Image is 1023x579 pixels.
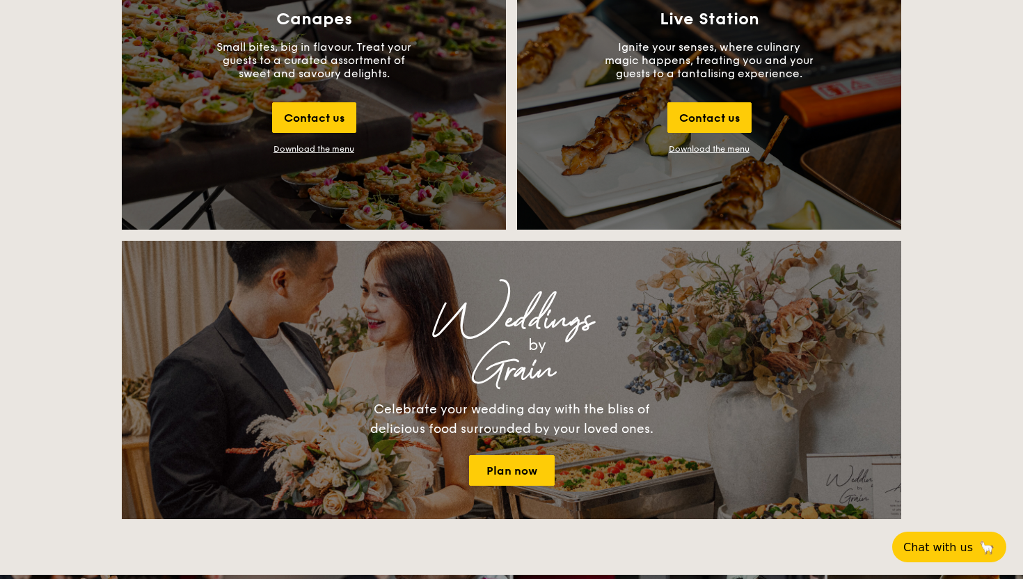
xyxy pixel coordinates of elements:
p: Ignite your senses, where culinary magic happens, treating you and your guests to a tantalising e... [605,40,814,80]
div: Weddings [244,308,779,333]
div: Grain [244,358,779,383]
div: Celebrate your wedding day with the bliss of delicious food surrounded by your loved ones. [355,399,668,438]
div: Download the menu [273,144,354,154]
button: Chat with us🦙 [892,532,1006,562]
p: Small bites, big in flavour. Treat your guests to a curated assortment of sweet and savoury delig... [209,40,418,80]
h3: Canapes [276,10,352,29]
a: Plan now [469,455,555,486]
div: Contact us [667,102,752,133]
a: Download the menu [669,144,750,154]
span: 🦙 [978,539,995,555]
h3: Live Station [660,10,759,29]
div: Contact us [272,102,356,133]
span: Chat with us [903,541,973,554]
div: by [296,333,779,358]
